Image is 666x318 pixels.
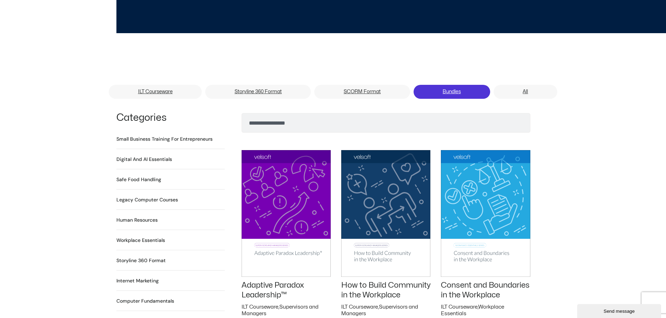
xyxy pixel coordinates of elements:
a: ILT Courseware [109,85,202,99]
a: All [494,85,557,99]
a: Adaptive Paradox Leadership™ [242,281,304,299]
iframe: chat widget [577,303,663,318]
h2: Legacy Computer Courses [116,196,178,204]
h2: Safe Food Handling [116,176,161,183]
a: ILT Courseware [341,304,378,310]
h2: Storyline 360 Format [116,257,166,264]
a: Visit product category Workplace Essentials [116,237,165,244]
a: Supervisors and Managers [341,304,418,317]
h2: , [441,304,530,317]
a: Visit product category Safe Food Handling [116,176,161,183]
h2: Computer Fundamentals [116,297,174,305]
a: ILT Courseware [242,304,278,310]
a: Bundles [414,85,490,99]
a: Visit product category Legacy Computer Courses [116,196,178,204]
h2: Workplace Essentials [116,237,165,244]
h2: , [341,304,430,317]
a: ILT Courseware [441,304,478,310]
h2: Digital and AI Essentials [116,156,172,163]
a: Consent and Boundaries in the Workplace [441,281,530,299]
h2: Small Business Training for Entrepreneurs [116,135,213,143]
a: How to Build Community in the Workplace [341,281,430,299]
a: SCORM Format [314,85,410,99]
nav: Menu [109,85,557,101]
h2: Human Resources [116,216,158,224]
h2: Internet Marketing [116,277,159,284]
a: Visit product category Human Resources [116,216,158,224]
a: Visit product category Digital and AI Essentials [116,156,172,163]
a: Visit product category Storyline 360 Format [116,257,166,264]
a: Visit product category Small Business Training for Entrepreneurs [116,135,213,143]
h2: , [242,304,331,317]
a: Storyline 360 Format [205,85,311,99]
a: Supervisors and Managers [242,304,318,317]
a: Visit product category Computer Fundamentals [116,297,174,305]
h1: Categories [116,113,225,123]
a: Visit product category Internet Marketing [116,277,159,284]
